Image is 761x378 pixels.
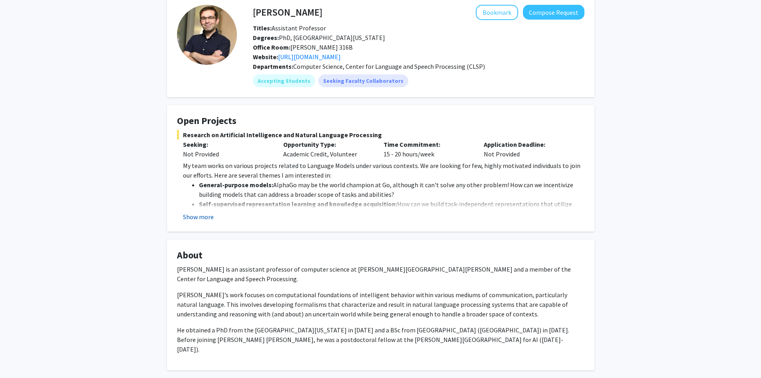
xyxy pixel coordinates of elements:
[484,140,572,149] p: Application Deadline:
[253,24,326,32] span: Assistant Professor
[177,130,584,140] span: Research on Artificial Intelligence and Natural Language Processing
[253,62,293,70] b: Departments:
[183,149,271,159] div: Not Provided
[177,5,237,65] img: Profile Picture
[283,140,372,149] p: Opportunity Type:
[253,53,278,61] b: Website:
[199,200,397,208] strong: Self-supervised representation learning and knowledge acquisition:
[278,53,341,61] a: Opens in a new tab
[478,140,578,159] div: Not Provided
[177,115,584,127] h4: Open Projects
[293,62,485,70] span: Computer Science, Center for Language and Speech Processing (CLSP)
[253,43,290,51] b: Office Room:
[177,250,584,261] h4: About
[253,24,272,32] b: Titles:
[253,5,322,20] h4: [PERSON_NAME]
[199,199,584,218] li: How can we build task-independent representations that utilize cheap signals available in-the-wil...
[183,140,271,149] p: Seeking:
[318,74,408,87] mat-chip: Seeking Faculty Collaborators
[277,140,378,159] div: Academic Credit, Volunteer
[253,34,279,42] b: Degrees:
[6,342,34,372] iframe: Chat
[523,5,584,20] button: Compose Request to Daniel Khashabi
[177,290,584,319] p: [PERSON_NAME]’s work focuses on computational foundations of intelligent behavior within various ...
[253,43,353,51] span: [PERSON_NAME] 316B
[253,34,385,42] span: PhD, [GEOGRAPHIC_DATA][US_STATE]
[183,161,584,180] p: My team works on various projects related to Language Models under various contexts. We are looki...
[183,212,214,222] button: Show more
[476,5,518,20] button: Add Daniel Khashabi to Bookmarks
[383,140,472,149] p: Time Commitment:
[177,325,584,354] p: He obtained a PhD from the [GEOGRAPHIC_DATA][US_STATE] in [DATE] and a BSc from [GEOGRAPHIC_DATA]...
[177,264,584,284] p: [PERSON_NAME] is an assistant professor of computer science at [PERSON_NAME][GEOGRAPHIC_DATA][PER...
[199,181,273,189] strong: General-purpose models:
[378,140,478,159] div: 15 - 20 hours/week
[253,74,315,87] mat-chip: Accepting Students
[199,180,584,199] li: AlphaGo may be the world champion at Go, although it can't solve any other problem! How can we in...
